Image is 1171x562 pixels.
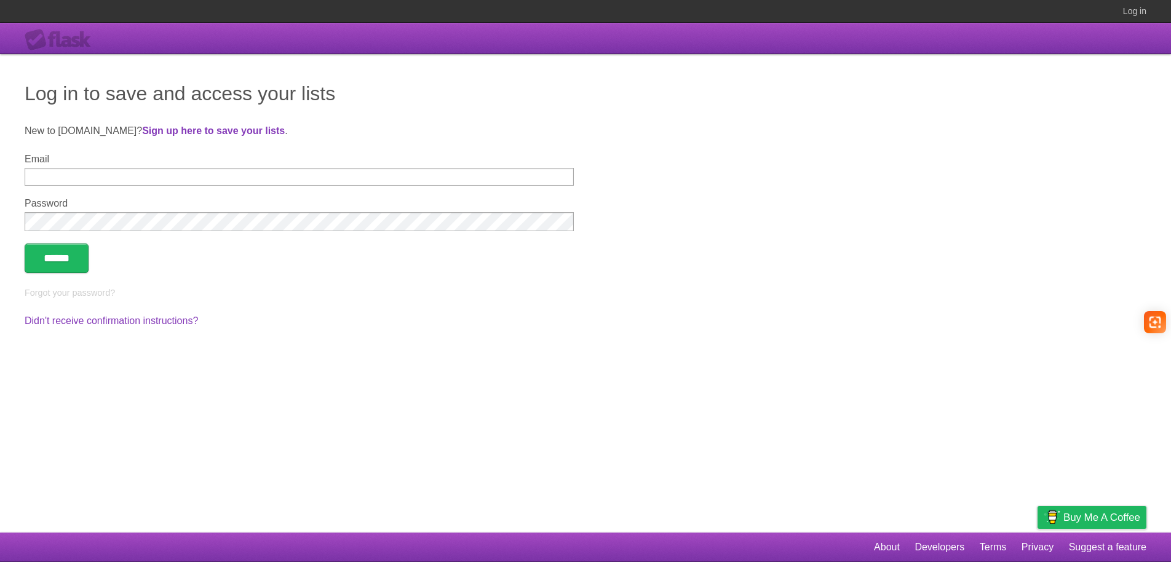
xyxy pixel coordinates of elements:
[1038,506,1146,529] a: Buy me a coffee
[915,536,964,559] a: Developers
[25,288,115,298] a: Forgot your password?
[980,536,1007,559] a: Terms
[25,124,1146,138] p: New to [DOMAIN_NAME]? .
[1022,536,1054,559] a: Privacy
[142,125,285,136] a: Sign up here to save your lists
[25,198,574,209] label: Password
[1069,536,1146,559] a: Suggest a feature
[25,29,98,51] div: Flask
[25,315,198,326] a: Didn't receive confirmation instructions?
[25,154,574,165] label: Email
[874,536,900,559] a: About
[1063,507,1140,528] span: Buy me a coffee
[1044,507,1060,528] img: Buy me a coffee
[25,79,1146,108] h1: Log in to save and access your lists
